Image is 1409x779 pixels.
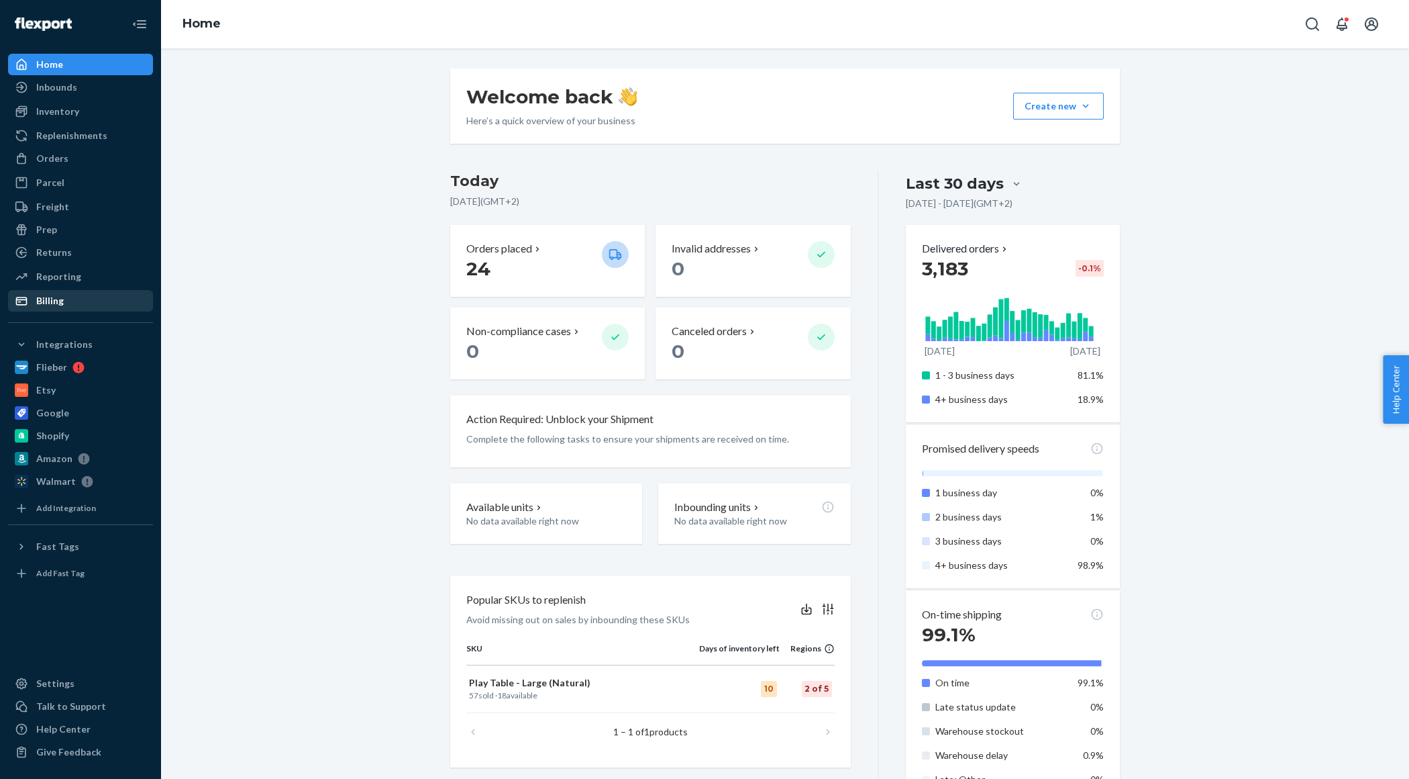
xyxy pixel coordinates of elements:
p: Warehouse stockout [935,725,1067,738]
p: Late status update [935,700,1067,714]
p: On time [935,676,1067,690]
a: Add Integration [8,498,153,519]
img: hand-wave emoji [619,87,637,106]
span: 0% [1090,725,1104,737]
th: Days of inventory left [699,643,780,666]
span: 99.1% [922,623,976,646]
a: Orders [8,148,153,169]
span: 0% [1090,487,1104,498]
a: Amazon [8,448,153,469]
div: Help Center [36,723,91,736]
span: 0 [672,257,684,280]
div: Inventory [36,105,79,118]
button: Give Feedback [8,741,153,763]
button: Orders placed 24 [450,225,645,297]
div: Talk to Support [36,700,106,713]
div: Last 30 days [906,173,1004,194]
p: 1 business day [935,486,1067,500]
h1: Welcome back [466,85,637,109]
div: Prep [36,223,57,236]
div: Amazon [36,452,72,465]
span: 0% [1090,535,1104,547]
div: -0.1 % [1076,260,1104,277]
button: Close Navigation [126,11,153,38]
button: Open account menu [1358,11,1385,38]
a: Help Center [8,719,153,740]
p: Popular SKUs to replenish [466,592,586,608]
button: Delivered orders [922,241,1010,257]
span: 18.9% [1078,394,1104,405]
a: Shopify [8,425,153,447]
span: 18 [497,690,507,700]
span: 24 [466,257,490,280]
span: 99.1% [1078,677,1104,688]
span: 0 [672,340,684,363]
a: Inbounds [8,77,153,98]
span: 57 [469,690,478,700]
span: 0% [1090,701,1104,713]
span: 0.9% [1083,749,1104,761]
a: Inventory [8,101,153,122]
button: Open notifications [1328,11,1355,38]
p: Promised delivery speeds [922,441,1039,457]
p: 2 business days [935,510,1067,524]
p: No data available right now [466,514,626,528]
div: Google [36,406,69,420]
a: Home [8,54,153,75]
button: Canceled orders 0 [656,308,850,379]
p: Play Table - Large (Natural) [469,676,696,690]
p: Canceled orders [672,324,747,339]
p: [DATE] [925,345,955,358]
span: 0 [466,340,479,363]
a: Returns [8,242,153,263]
ol: breadcrumbs [172,5,231,44]
div: Shopify [36,429,69,443]
p: Non-compliance cases [466,324,571,339]
div: Walmart [36,475,76,488]
span: 98.9% [1078,559,1104,571]
div: Reporting [36,270,81,283]
p: Complete the following tasks to ensure your shipments are received on time. [466,432,835,446]
th: SKU [466,643,699,666]
div: Orders [36,152,68,165]
div: Fast Tags [36,540,79,553]
p: Action Required: Unblock your Shipment [466,412,654,427]
div: Give Feedback [36,745,101,759]
a: Freight [8,196,153,218]
a: Etsy [8,379,153,401]
p: Inbounding units [674,500,751,515]
span: 81.1% [1078,369,1104,381]
a: Walmart [8,471,153,492]
p: 1 – 1 of products [613,725,688,739]
a: Add Fast Tag [8,563,153,584]
div: Regions [780,643,835,654]
p: No data available right now [674,514,834,528]
button: Open Search Box [1299,11,1326,38]
a: Settings [8,673,153,694]
a: Talk to Support [8,696,153,717]
span: 1 [644,726,649,737]
p: 4+ business days [935,393,1067,406]
div: Add Fast Tag [36,567,85,579]
span: 1% [1090,511,1104,522]
span: 3,183 [922,257,968,280]
p: Available units [466,500,533,515]
a: Home [182,16,221,31]
button: Available unitsNo data available right now [450,484,642,545]
div: Inbounds [36,81,77,94]
div: Integrations [36,338,93,351]
button: Create new [1013,93,1104,120]
button: Help Center [1383,355,1409,424]
button: Invalid addresses 0 [656,225,850,297]
a: Replenishments [8,125,153,146]
div: Flieber [36,361,67,374]
div: Parcel [36,176,64,189]
div: Home [36,58,63,71]
p: [DATE] [1070,345,1100,358]
button: Fast Tags [8,536,153,557]
a: Billing [8,290,153,312]
div: Etsy [36,383,56,397]
a: Flieber [8,357,153,378]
